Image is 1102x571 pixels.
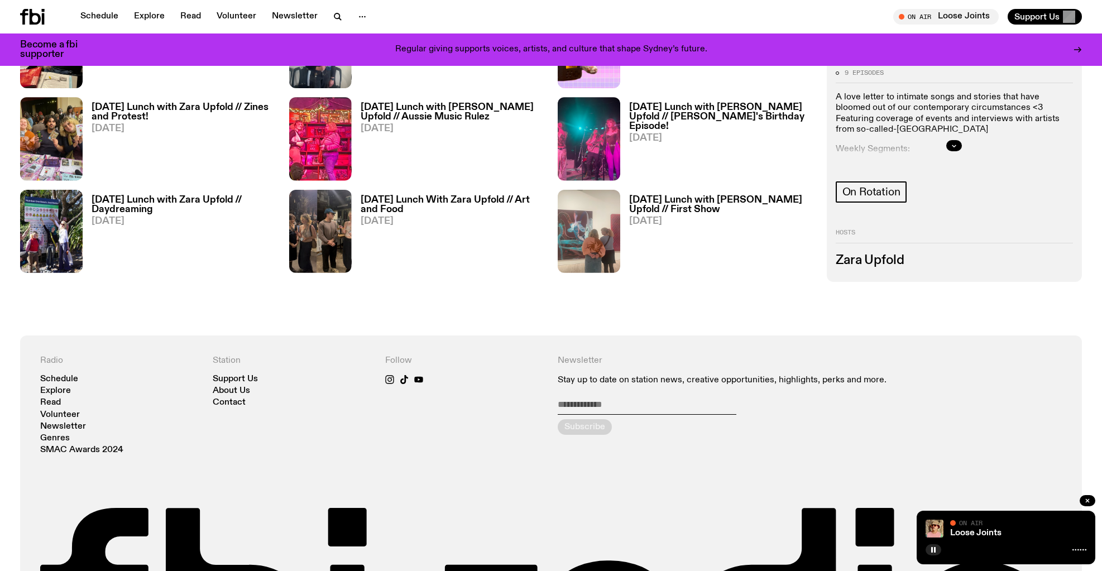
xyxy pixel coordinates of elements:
[629,103,813,131] h3: [DATE] Lunch with [PERSON_NAME] Upfold // [PERSON_NAME]'s Birthday Episode!
[385,356,544,366] h4: Follow
[361,124,545,133] span: [DATE]
[40,446,123,454] a: SMAC Awards 2024
[40,387,71,395] a: Explore
[40,399,61,407] a: Read
[620,195,813,273] a: [DATE] Lunch with [PERSON_NAME] Upfold // First Show[DATE]
[926,520,943,538] img: Tyson stands in front of a paperbark tree wearing orange sunglasses, a suede bucket hat and a pin...
[558,97,620,180] img: Colour Trove at Marrickville Bowling Club
[893,9,999,25] button: On AirLoose Joints
[395,45,707,55] p: Regular giving supports voices, artists, and culture that shape Sydney’s future.
[20,40,92,59] h3: Become a fbi supporter
[92,103,276,122] h3: [DATE] Lunch with Zara Upfold // Zines and Protest!
[558,190,620,273] img: Zara's family at the Archibald!
[92,124,276,133] span: [DATE]
[1014,12,1060,22] span: Support Us
[558,375,889,386] p: Stay up to date on station news, creative opportunities, highlights, perks and more.
[361,217,545,226] span: [DATE]
[950,529,1002,538] a: Loose Joints
[836,254,1074,266] h3: Zara Upfold
[213,356,372,366] h4: Station
[620,103,813,180] a: [DATE] Lunch with [PERSON_NAME] Upfold // [PERSON_NAME]'s Birthday Episode![DATE]
[629,133,813,143] span: [DATE]
[265,9,324,25] a: Newsletter
[174,9,208,25] a: Read
[836,92,1074,135] p: A love letter to intimate songs and stories that have bloomed out of our contemporary circumstanc...
[40,423,86,431] a: Newsletter
[558,419,612,435] button: Subscribe
[92,195,276,214] h3: [DATE] Lunch with Zara Upfold // Daydreaming
[842,186,900,198] span: On Rotation
[40,434,70,443] a: Genres
[361,103,545,122] h3: [DATE] Lunch with [PERSON_NAME] Upfold // Aussie Music Rulez
[92,217,276,226] span: [DATE]
[289,97,352,180] img: Zara and her sister dancing at Crowbar
[40,411,80,419] a: Volunteer
[959,519,983,526] span: On Air
[836,181,907,203] a: On Rotation
[127,9,171,25] a: Explore
[629,195,813,214] h3: [DATE] Lunch with [PERSON_NAME] Upfold // First Show
[352,195,545,273] a: [DATE] Lunch With Zara Upfold // Art and Food[DATE]
[361,195,545,214] h3: [DATE] Lunch With Zara Upfold // Art and Food
[845,69,884,75] span: 9 episodes
[1008,9,1082,25] button: Support Us
[213,387,250,395] a: About Us
[83,103,276,180] a: [DATE] Lunch with Zara Upfold // Zines and Protest![DATE]
[210,9,263,25] a: Volunteer
[74,9,125,25] a: Schedule
[213,399,246,407] a: Contact
[558,356,889,366] h4: Newsletter
[836,229,1074,243] h2: Hosts
[40,375,78,383] a: Schedule
[40,356,199,366] h4: Radio
[83,195,276,273] a: [DATE] Lunch with Zara Upfold // Daydreaming[DATE]
[20,190,83,273] img: Zara and friends at the Number One Beach
[213,375,258,383] a: Support Us
[20,97,83,180] img: Otherworlds Zine Fair
[352,103,545,180] a: [DATE] Lunch with [PERSON_NAME] Upfold // Aussie Music Rulez[DATE]
[629,217,813,226] span: [DATE]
